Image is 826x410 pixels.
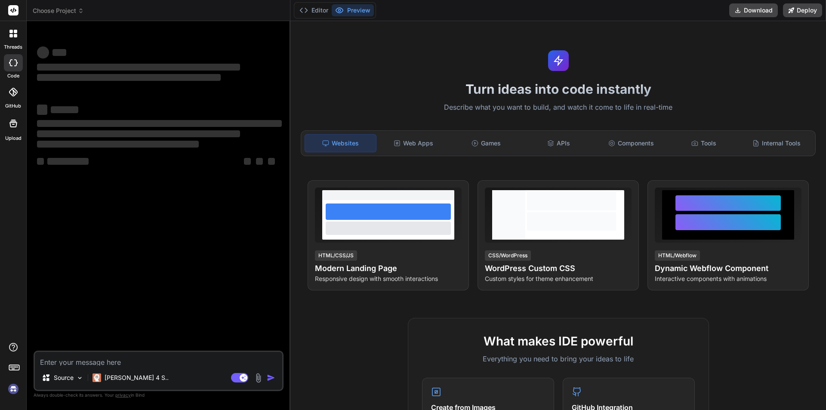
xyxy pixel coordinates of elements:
span: ‌ [37,141,199,148]
h2: What makes IDE powerful [422,332,695,350]
h4: Modern Landing Page [315,262,462,274]
img: icon [267,373,275,382]
label: GitHub [5,102,21,110]
label: threads [4,43,22,51]
p: [PERSON_NAME] 4 S.. [105,373,169,382]
button: Download [729,3,778,17]
button: Deploy [783,3,822,17]
span: ‌ [244,158,251,165]
img: Claude 4 Sonnet [92,373,101,382]
img: Pick Models [76,374,83,382]
h1: Turn ideas into code instantly [296,81,821,97]
h4: Dynamic Webflow Component [655,262,801,274]
div: HTML/CSS/JS [315,250,357,261]
span: ‌ [37,158,44,165]
span: ‌ [37,105,47,115]
p: Describe what you want to build, and watch it come to life in real-time [296,102,821,113]
label: code [7,72,19,80]
button: Editor [296,4,332,16]
div: Components [596,134,667,152]
div: Websites [305,134,376,152]
p: Custom styles for theme enhancement [485,274,632,283]
span: ‌ [52,49,66,56]
span: ‌ [37,130,240,137]
span: ‌ [37,74,221,81]
label: Upload [5,135,22,142]
button: Preview [332,4,374,16]
span: ‌ [51,106,78,113]
div: Web Apps [378,134,449,152]
p: Responsive design with smooth interactions [315,274,462,283]
h4: WordPress Custom CSS [485,262,632,274]
p: Source [54,373,74,382]
p: Interactive components with animations [655,274,801,283]
span: ‌ [47,158,89,165]
div: Tools [669,134,740,152]
div: CSS/WordPress [485,250,531,261]
span: ‌ [256,158,263,165]
div: Games [451,134,522,152]
p: Everything you need to bring your ideas to life [422,354,695,364]
span: ‌ [37,64,240,71]
img: signin [6,382,21,396]
img: attachment [253,373,263,383]
span: ‌ [37,46,49,59]
span: privacy [115,392,131,398]
span: ‌ [268,158,275,165]
p: Always double-check its answers. Your in Bind [34,391,284,399]
span: ‌ [37,120,282,127]
div: APIs [523,134,594,152]
div: HTML/Webflow [655,250,700,261]
div: Internal Tools [741,134,812,152]
span: Choose Project [33,6,84,15]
